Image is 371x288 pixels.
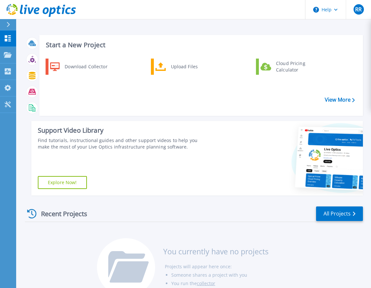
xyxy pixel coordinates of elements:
[46,41,355,49] h3: Start a New Project
[38,137,209,150] div: Find tutorials, instructional guides and other support videos to help you make the most of your L...
[256,59,322,75] a: Cloud Pricing Calculator
[25,206,96,222] div: Recent Projects
[165,262,269,271] li: Projects will appear here once:
[46,59,112,75] a: Download Collector
[197,280,215,286] a: collector
[61,60,110,73] div: Download Collector
[163,248,269,255] h3: You currently have no projects
[273,60,321,73] div: Cloud Pricing Calculator
[171,279,269,288] li: You run the
[38,176,87,189] a: Explore Now!
[325,97,355,103] a: View More
[316,206,363,221] a: All Projects
[38,126,209,135] div: Support Video Library
[171,271,269,279] li: Someone shares a project with you
[168,60,216,73] div: Upload Files
[355,7,362,12] span: RR
[151,59,217,75] a: Upload Files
